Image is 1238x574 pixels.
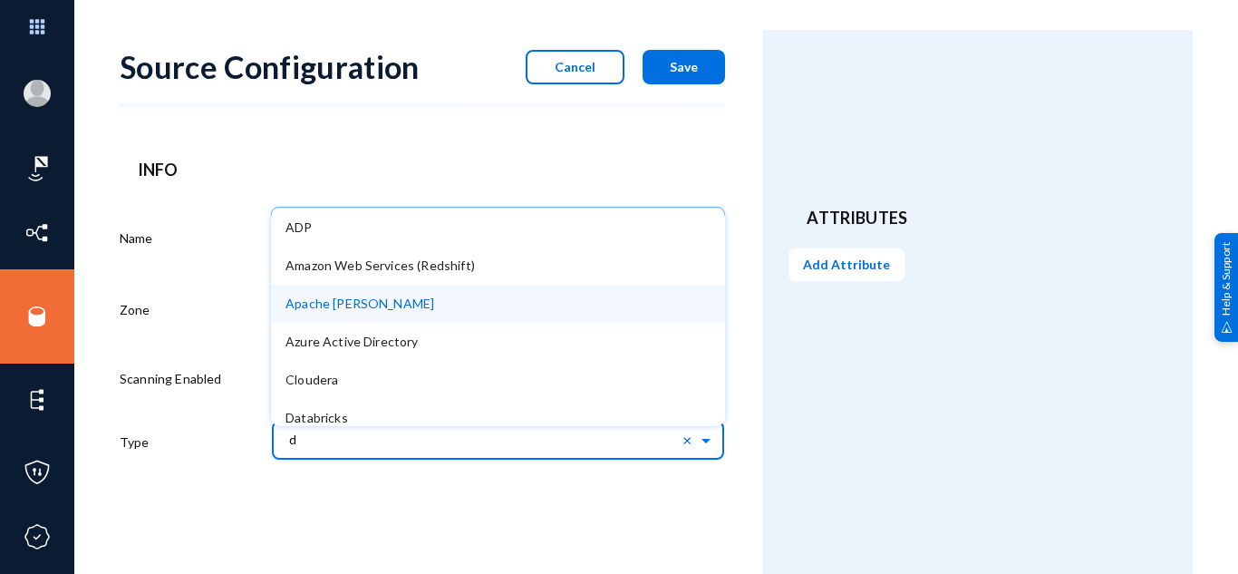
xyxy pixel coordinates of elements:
[120,229,153,248] label: Name
[285,219,312,235] span: ADP
[120,300,150,319] label: Zone
[24,459,51,486] img: icon-policies.svg
[1214,232,1238,341] div: Help & Support
[271,209,725,426] ng-dropdown-panel: Options list
[24,386,51,413] img: icon-elements.svg
[555,59,595,74] span: Cancel
[120,369,222,388] label: Scanning Enabled
[670,59,698,74] span: Save
[788,248,904,281] button: Add Attribute
[526,50,624,84] button: Cancel
[120,433,150,452] label: Type
[803,257,890,272] span: Add Attribute
[1221,321,1233,333] img: help_support.svg
[120,48,420,85] div: Source Configuration
[285,258,475,273] span: Amazon Web Services (Redshift)
[10,7,64,46] img: app launcher
[285,296,434,311] span: Apache [PERSON_NAME]
[285,372,338,387] span: Cloudera
[24,80,51,107] img: blank-profile-picture.png
[138,158,707,182] header: Info
[643,50,725,84] button: Save
[24,219,51,247] img: icon-inventory.svg
[24,155,51,182] img: icon-risk-sonar.svg
[285,410,348,425] span: Databricks
[24,303,51,330] img: icon-sources.svg
[682,432,698,448] span: Clear all
[285,334,419,349] span: Azure Active Directory
[807,206,1149,230] header: Attributes
[24,523,51,550] img: icon-compliance.svg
